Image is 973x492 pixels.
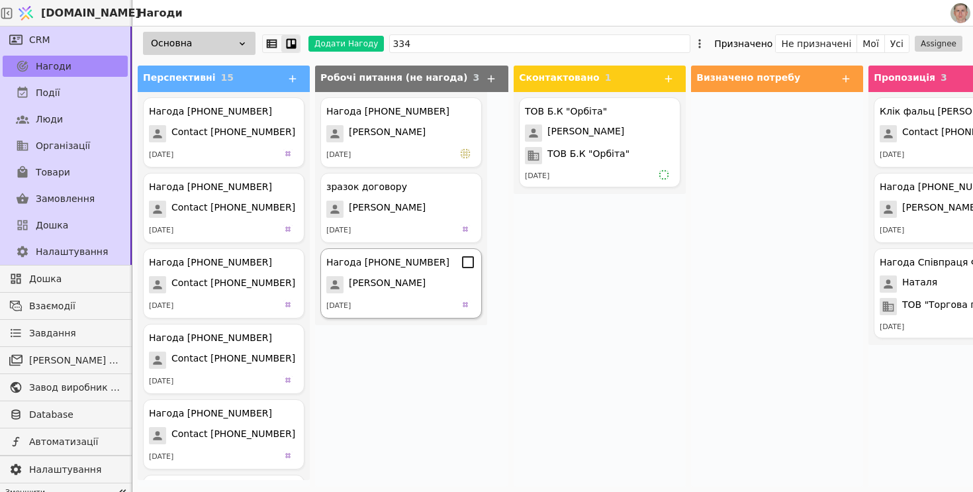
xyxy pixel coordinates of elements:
img: ВП [659,170,669,180]
a: Автоматизації [3,431,128,452]
span: Організації [36,139,90,153]
a: CRM [3,29,128,50]
img: ma [460,224,471,234]
span: Взаємодії [29,299,121,313]
span: [PERSON_NAME] розсилки [29,354,121,368]
a: Взаємодії [3,295,128,317]
div: [DATE] [880,150,904,161]
span: [PERSON_NAME] [547,124,624,142]
span: 3 [473,72,479,83]
span: [PERSON_NAME] [349,276,426,293]
button: Додати Нагоду [308,36,384,52]
div: Нагода [PHONE_NUMBER]Contact [PHONE_NUMBER][DATE]ma [143,399,304,469]
div: [DATE] [149,225,173,236]
span: 3 [941,72,947,83]
a: Події [3,82,128,103]
a: Налаштування [3,459,128,480]
div: Нагода [PHONE_NUMBER] [326,256,449,270]
span: Наталя [902,275,937,293]
div: [DATE] [149,376,173,387]
span: Замовлення [36,192,95,206]
div: Основна [143,32,255,55]
img: 1560949290925-CROPPED-IMG_0201-2-.jpg [950,3,970,23]
div: Нагода [PHONE_NUMBER] [149,180,272,194]
img: ma [283,148,293,159]
span: Люди [36,113,63,126]
h2: Нагоди [132,5,183,21]
span: [DOMAIN_NAME] [41,5,140,21]
span: Дошка [36,219,68,232]
span: Перспективні [143,72,215,83]
div: Нагода [PHONE_NUMBER] [326,105,449,119]
div: [DATE] [880,322,904,333]
a: Налаштування [3,241,128,262]
a: [DOMAIN_NAME] [13,1,132,26]
span: Contact [PHONE_NUMBER] [171,352,295,369]
span: Contact [PHONE_NUMBER] [171,125,295,142]
span: Database [29,408,121,422]
div: Нагода [PHONE_NUMBER]Contact [PHONE_NUMBER][DATE]ma [143,173,304,243]
img: ma [460,148,471,159]
a: Завдання [3,322,128,344]
div: Нагода [PHONE_NUMBER] [149,105,272,119]
span: ТОВ Б.К "Орбіта" [547,147,629,164]
div: Нагода [PHONE_NUMBER] [149,407,272,420]
span: [PERSON_NAME] [349,125,426,142]
input: Пошук [389,34,690,53]
span: Налаштування [29,463,121,477]
div: [DATE] [880,225,904,236]
img: ma [283,224,293,234]
span: Робочі питання (не нагода) [320,72,467,83]
img: Logo [16,1,36,26]
a: Дошка [3,268,128,289]
a: Нагоди [3,56,128,77]
a: Дошка [3,215,128,236]
div: Нагода [PHONE_NUMBER] [149,331,272,345]
a: Замовлення [3,188,128,209]
span: 1 [605,72,612,83]
div: Нагода [PHONE_NUMBER]Contact [PHONE_NUMBER][DATE]ma [143,248,304,319]
span: Пропозиція [874,72,935,83]
div: [DATE] [149,301,173,312]
div: Нагода [PHONE_NUMBER]Contact [PHONE_NUMBER][DATE]ma [143,97,304,168]
button: Усі [885,34,909,53]
img: ma [283,299,293,310]
div: Нагода [PHONE_NUMBER][PERSON_NAME][DATE]ma [320,248,482,319]
span: Contact [PHONE_NUMBER] [171,201,295,218]
a: Люди [3,109,128,130]
span: Завод виробник металочерепиці - B2B платформа [29,381,121,395]
span: Contact [PHONE_NUMBER] [171,427,295,444]
div: зразок договору[PERSON_NAME][DATE]ma [320,173,482,243]
span: Дошка [29,272,121,286]
span: [PERSON_NAME] [349,201,426,218]
div: [DATE] [149,452,173,463]
a: Організації [3,135,128,156]
a: Database [3,404,128,425]
a: [PERSON_NAME] розсилки [3,350,128,371]
span: Налаштування [36,245,108,259]
span: Події [36,86,60,100]
button: Не призначені [776,34,857,53]
div: [DATE] [149,150,173,161]
div: зразок договору [326,180,407,194]
span: Автоматизації [29,435,121,449]
img: ma [283,450,293,461]
button: Мої [857,34,885,53]
img: ma [460,299,471,310]
div: Нагода [PHONE_NUMBER]Contact [PHONE_NUMBER][DATE]ma [143,324,304,394]
span: Сконтактовано [519,72,599,83]
span: Contact [PHONE_NUMBER] [171,276,295,293]
span: Товари [36,166,70,179]
div: [DATE] [326,150,351,161]
div: Нагода [PHONE_NUMBER] [149,256,272,270]
span: 15 [220,72,233,83]
button: Assignee [915,36,962,52]
div: ТОВ Б.К "Орбіта"[PERSON_NAME]ТОВ Б.К "Орбіта"[DATE]ВП [519,97,680,187]
a: Товари [3,162,128,183]
div: [DATE] [326,301,351,312]
img: ma [283,375,293,385]
div: [DATE] [326,225,351,236]
div: [DATE] [525,171,549,182]
div: ТОВ Б.К "Орбіта" [525,105,607,119]
span: CRM [29,33,50,47]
